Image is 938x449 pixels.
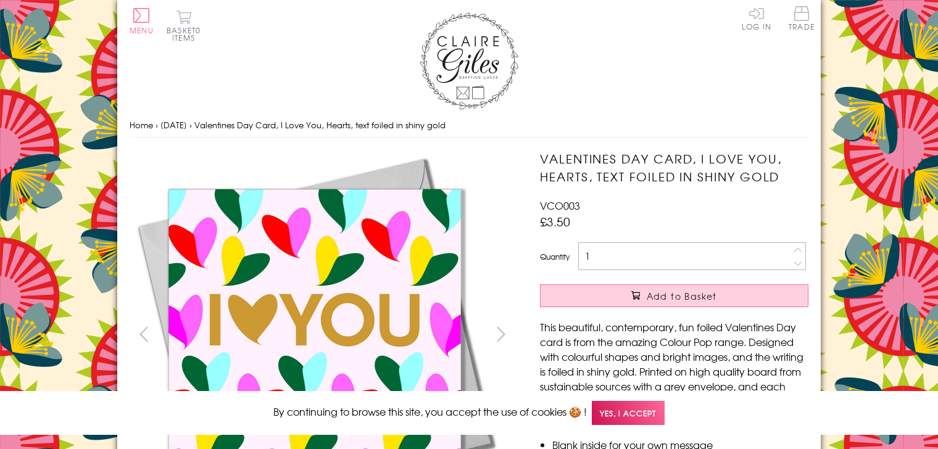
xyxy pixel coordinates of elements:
[167,10,201,41] button: Basket0 items
[130,320,157,348] button: prev
[540,251,570,262] label: Quantity
[160,119,187,131] a: [DATE]
[789,6,815,30] span: Trade
[540,213,570,230] span: £3.50
[592,401,665,425] span: Yes, I accept
[130,119,153,131] a: Home
[540,150,808,186] h1: Valentines Day Card, I Love You, Hearts, text foiled in shiny gold
[189,119,192,131] span: ›
[156,119,158,131] span: ›
[540,198,580,213] span: VCO003
[540,284,808,307] button: Add to Basket
[172,25,201,43] span: 0 items
[194,119,446,131] span: Valentines Day Card, I Love You, Hearts, text foiled in shiny gold
[742,6,771,30] a: Log In
[789,6,815,33] a: Trade
[130,113,808,138] nav: breadcrumbs
[130,8,154,34] button: Menu
[420,12,518,110] img: Claire Giles Greetings Cards
[488,320,515,348] button: next
[540,319,808,408] p: This beautiful, contemporary, fun foiled Valentines Day card is from the amazing Colour Pop range...
[130,25,154,36] span: Menu
[647,290,717,302] span: Add to Basket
